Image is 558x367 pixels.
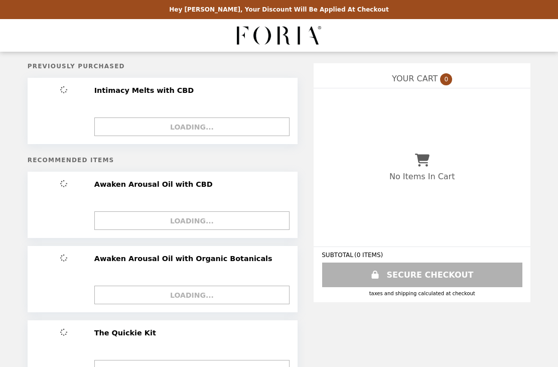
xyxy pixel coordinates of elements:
h5: Previously Purchased [28,63,298,70]
span: YOUR CART [392,74,438,83]
h2: Intimacy Melts with CBD [94,86,198,95]
span: ( 0 ITEMS ) [354,252,383,259]
img: Brand Logo [237,25,321,46]
div: Taxes and Shipping calculated at checkout [322,291,522,296]
p: No Items In Cart [389,172,455,181]
h2: Awaken Arousal Oil with CBD [94,180,217,189]
span: SUBTOTAL [322,252,354,259]
span: 0 [440,73,452,85]
h2: The Quickie Kit [94,328,160,337]
h5: Recommended Items [28,157,298,164]
h2: Awaken Arousal Oil with Organic Botanicals [94,254,276,263]
p: Hey [PERSON_NAME], your discount will be applied at checkout [169,6,388,13]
